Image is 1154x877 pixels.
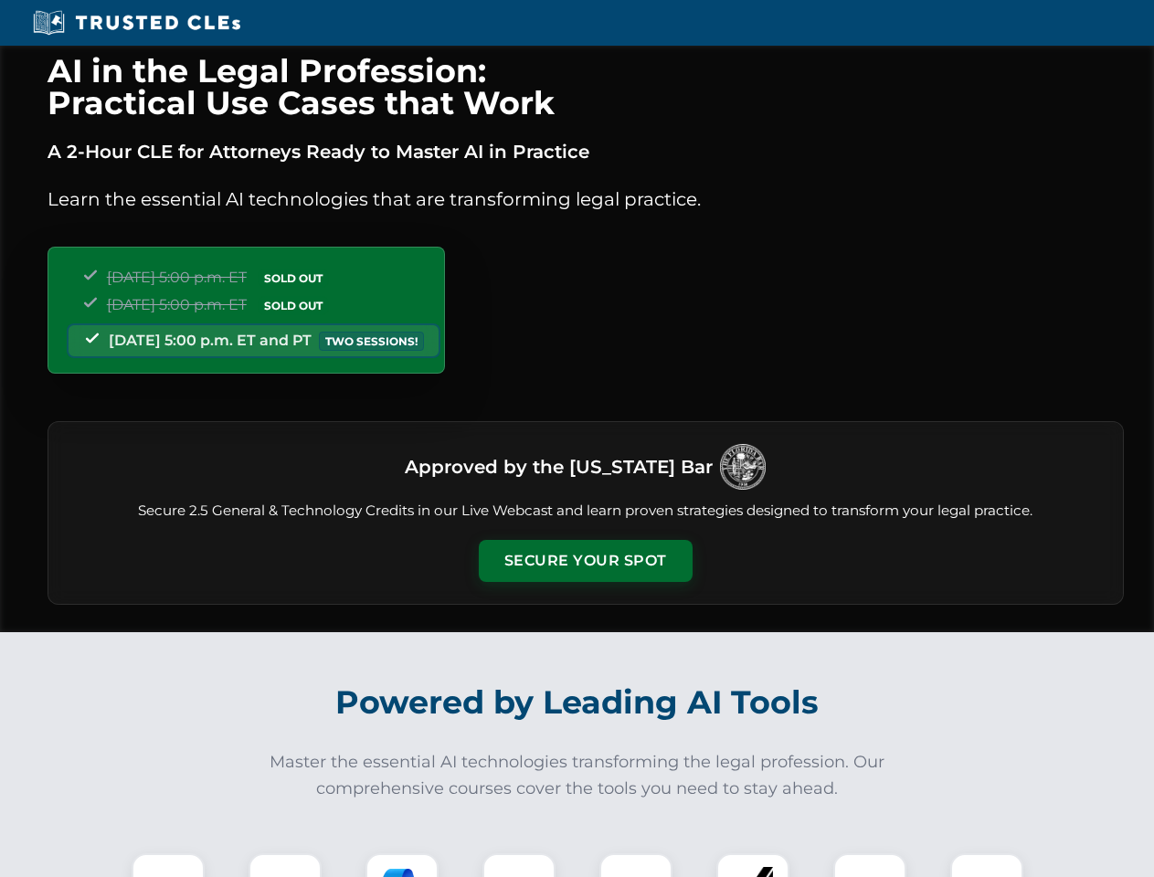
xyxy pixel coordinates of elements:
p: Master the essential AI technologies transforming the legal profession. Our comprehensive courses... [258,749,897,802]
p: A 2-Hour CLE for Attorneys Ready to Master AI in Practice [48,137,1124,166]
span: [DATE] 5:00 p.m. ET [107,269,247,286]
h3: Approved by the [US_STATE] Bar [405,450,713,483]
span: SOLD OUT [258,269,329,288]
img: Trusted CLEs [27,9,246,37]
p: Secure 2.5 General & Technology Credits in our Live Webcast and learn proven strategies designed ... [70,501,1101,522]
span: [DATE] 5:00 p.m. ET [107,296,247,313]
img: Logo [720,444,766,490]
span: SOLD OUT [258,296,329,315]
button: Secure Your Spot [479,540,693,582]
h1: AI in the Legal Profession: Practical Use Cases that Work [48,55,1124,119]
h2: Powered by Leading AI Tools [71,671,1084,734]
p: Learn the essential AI technologies that are transforming legal practice. [48,185,1124,214]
